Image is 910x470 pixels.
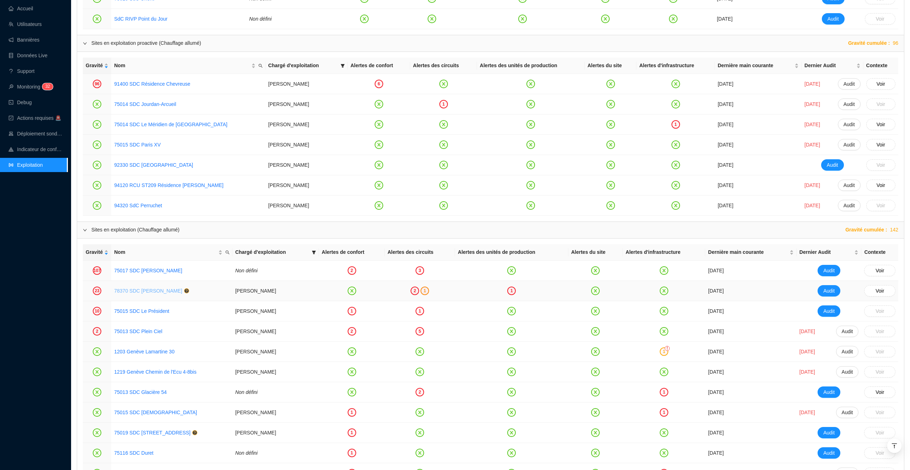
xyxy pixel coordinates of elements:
span: Audit [842,348,853,356]
span: Voir [877,121,885,128]
button: Voir [866,180,895,191]
a: 75116 SDC Duret [114,450,154,456]
span: close-circle [375,120,383,129]
span: close-circle [671,140,680,149]
span: Audit [844,141,855,149]
span: Non défini [249,16,272,22]
span: [DATE] [804,141,820,149]
a: 75014 SDC Jourdan-Arcueil [114,101,176,107]
a: 75019 SDC [STREET_ADDRESS] [114,429,191,437]
div: ! [665,346,670,351]
span: Audit [844,80,855,88]
span: Audit [842,328,853,335]
a: clusterDéploiement sondes [9,131,63,137]
span: Audit [828,15,839,23]
span: close-circle [669,15,678,23]
span: Voir [877,101,885,108]
span: Voir [876,449,884,457]
span: close-circle [671,100,680,108]
button: Audit [836,346,859,357]
span: close-circle [507,327,516,336]
button: Audit [818,265,840,276]
a: 75015 SDC Le Président [114,308,169,314]
span: Dernière main courante [718,62,793,69]
div: 3 [416,266,424,275]
th: Nom [111,58,265,74]
span: 96 [893,39,898,47]
a: question-circle [184,287,189,295]
span: close-circle [507,347,516,356]
th: Alertes de confort [319,244,385,261]
button: Voir [866,78,895,90]
a: 92330 SDC [GEOGRAPHIC_DATA] [114,161,193,169]
button: Audit [818,427,840,438]
span: close-circle [526,201,535,210]
td: [DATE] [705,342,797,362]
a: monitorMonitoring32 [9,84,51,90]
button: Audit [838,180,861,191]
a: codeDebug [9,100,32,105]
span: question-circle [192,430,197,435]
button: Audit [838,98,861,110]
span: Non défini [235,268,258,273]
div: 10 [93,307,101,315]
span: close-circle [606,181,615,189]
span: question-circle [184,288,189,293]
span: close-circle [660,266,668,275]
button: Voir [864,265,895,276]
button: Voir [864,427,895,438]
span: [DATE] [804,80,820,88]
div: 1 [671,120,680,129]
a: 75019 SDC [STREET_ADDRESS] [114,430,191,436]
span: Voir [877,202,885,209]
span: close-circle [93,181,101,189]
div: 2 [348,327,356,336]
th: Gravité [83,244,111,261]
span: [DATE] [804,202,820,209]
div: 23 [93,287,101,295]
th: Alertes du site [568,244,623,261]
a: 94120 RCU ST209 Résidence [PERSON_NAME] [114,182,223,188]
a: 94120 RCU ST209 Résidence [PERSON_NAME] [114,182,223,189]
div: 2 [411,287,419,295]
a: 75013 SDC Glacière 54 [114,389,167,396]
td: [DATE] [714,9,804,29]
div: Sites en exploitation proactive (Chauffage allumé) [91,39,201,47]
span: close-circle [375,161,383,169]
span: close-circle [428,15,436,23]
span: close-circle [93,15,101,23]
span: [PERSON_NAME] [235,329,276,334]
span: Voir [877,141,885,149]
span: Audit [823,287,835,295]
button: Audit [838,119,861,130]
span: 142 [890,226,898,234]
td: [DATE] [715,114,802,135]
a: slidersExploitation [9,162,43,168]
span: close-circle [439,201,448,210]
span: Actions requises 🚨 [17,115,61,121]
span: 3 [45,84,48,89]
span: close-circle [526,100,535,108]
div: 96 [93,80,101,88]
span: 2 [48,84,50,89]
a: notificationBannières [9,37,39,43]
a: 75014 SDC Jourdan-Arcueil [114,101,176,108]
span: Dernier Audit [804,62,855,69]
span: close-circle [439,120,448,129]
span: [DATE] [804,182,820,189]
span: close-circle [606,80,615,88]
th: Alertes des circuits [410,58,477,74]
span: [PERSON_NAME] [268,81,309,87]
span: close-circle [591,347,600,356]
span: Dernière main courante [708,249,788,256]
span: [PERSON_NAME] [268,142,309,148]
a: 75015 SDC [DEMOGRAPHIC_DATA] [114,410,197,415]
button: Audit [822,13,845,25]
span: Audit [842,368,853,376]
span: [PERSON_NAME] [268,101,309,107]
span: Voir [876,368,884,376]
div: 5 [416,327,424,336]
th: Alertes du site [585,58,637,74]
th: Contexte [861,244,898,261]
span: close-circle [591,368,600,376]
